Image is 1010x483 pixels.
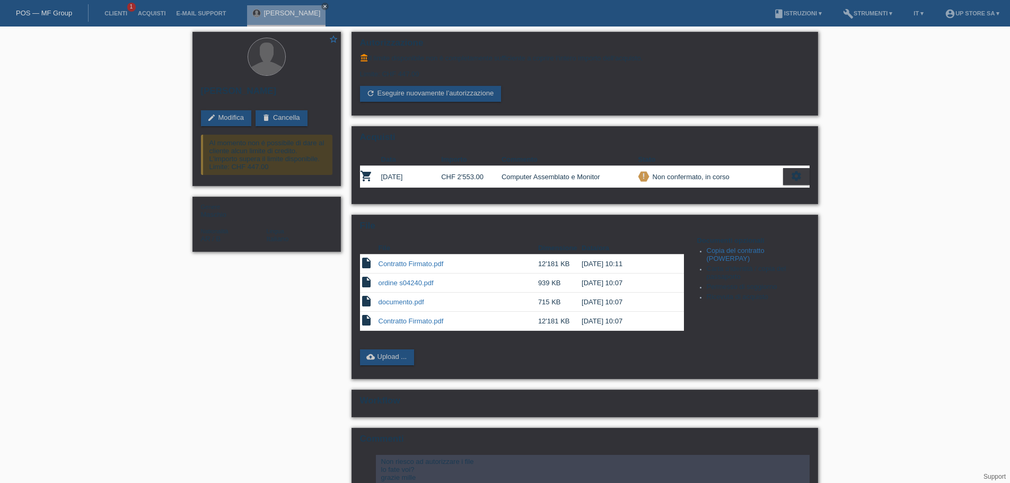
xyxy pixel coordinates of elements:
th: Data [381,153,442,166]
th: Data/ora [582,242,669,254]
td: 939 KB [538,274,582,293]
i: star_border [329,34,338,44]
td: 12'181 KB [538,312,582,331]
th: File [379,242,538,254]
a: deleteCancella [256,110,308,126]
div: Non confermato, in corso [649,171,730,182]
h2: [PERSON_NAME] [201,86,332,102]
td: [DATE] 10:07 [582,312,669,331]
td: [DATE] [381,166,442,188]
div: Non riesco ad autorizzare i file lo fate voi? grazie mille [381,458,804,481]
i: cloud_upload [366,353,375,361]
a: Clienti [99,10,133,16]
i: close [322,4,328,9]
i: delete [262,113,270,122]
td: 715 KB [538,293,582,312]
i: account_circle [945,8,955,19]
h2: Autorizzazione [360,38,810,54]
span: Italiano [267,235,289,243]
th: Commento [502,153,638,166]
a: E-mail Support [171,10,232,16]
span: Argentina / B / 26.05.2021 [201,235,221,243]
h2: Commenti [360,434,810,450]
div: Al momento non é possibile di dare al cliente alcun limite di credito. L'importo supera il limite... [201,135,332,175]
i: POSP00028057 [360,170,373,182]
a: bookIstruzioni ▾ [768,10,827,16]
a: Acquisti [133,10,171,16]
a: Support [983,473,1006,480]
h2: Workflow [360,396,810,411]
a: Copia del contratto (POWERPAY) [707,247,765,262]
a: refreshEseguire nuovamente l’autorizzazione [360,86,502,102]
span: Genere [201,204,221,210]
h2: File [360,221,810,236]
div: Il limite disponibile non è completamente sufficiente a coprire l‘intero importo dell‘acquisto. [360,54,810,62]
span: 1 [127,3,136,12]
a: star_border [329,34,338,46]
a: ordine s04240.pdf [379,279,434,287]
i: insert_drive_file [360,257,373,269]
td: CHF 2'553.00 [441,166,502,188]
span: Lingua [267,228,284,234]
td: [DATE] 10:07 [582,293,669,312]
div: Maschio [201,203,267,218]
i: account_balance [360,54,368,62]
a: account_circleUp Store SA ▾ [939,10,1005,16]
a: cloud_uploadUpload ... [360,349,415,365]
i: build [843,8,854,19]
i: book [774,8,784,19]
h4: Documenti opzionali [697,236,810,244]
i: insert_drive_file [360,295,373,308]
i: edit [207,113,216,122]
i: refresh [366,89,375,98]
i: insert_drive_file [360,314,373,327]
th: Importo [441,153,502,166]
th: Dimensione [538,242,582,254]
div: Limite: CHF 447.00 [360,62,810,78]
i: settings [791,170,802,182]
i: priority_high [640,172,647,180]
li: Carta d'identità / copia del passaporto [707,265,810,283]
a: Contratto Firmato.pdf [379,260,444,268]
a: POS — MF Group [16,9,72,17]
i: insert_drive_file [360,276,373,288]
td: Computer Assemblato e Monitor [502,166,638,188]
td: [DATE] 10:11 [582,254,669,274]
td: [DATE] 10:07 [582,274,669,293]
li: Permesso di soggiorno [707,283,810,293]
a: documento.pdf [379,298,424,306]
li: Ricevuta di acquisto [707,293,810,303]
a: editModifica [201,110,251,126]
a: buildStrumenti ▾ [838,10,898,16]
a: IT ▾ [908,10,929,16]
a: close [321,3,329,10]
span: Nationalità [201,228,229,234]
a: [PERSON_NAME] [264,9,320,17]
td: 12'181 KB [538,254,582,274]
th: Stato [638,153,783,166]
h2: Acquisti [360,132,810,148]
a: Contratto Firmato.pdf [379,317,444,325]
